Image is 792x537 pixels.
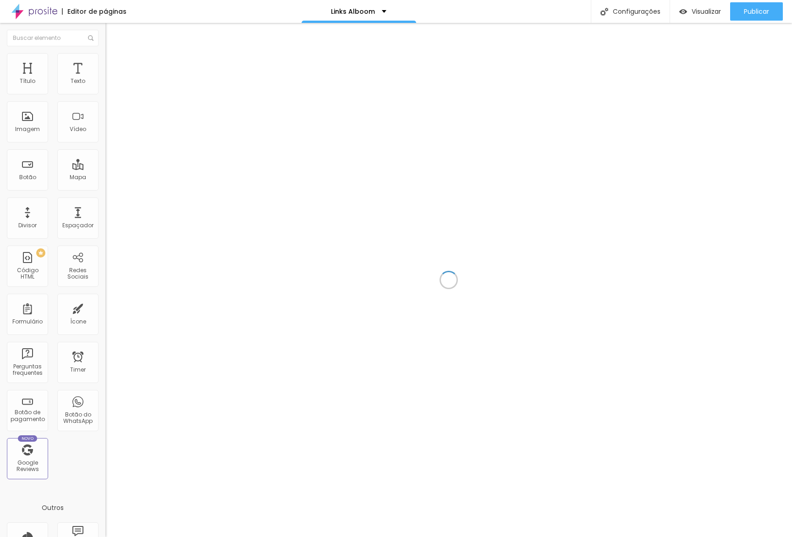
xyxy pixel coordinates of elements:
img: Icone [600,8,608,16]
div: Título [20,78,35,84]
input: Buscar elemento [7,30,99,46]
div: Espaçador [62,222,93,229]
div: Google Reviews [9,460,45,473]
img: Icone [88,35,93,41]
p: Links Alboom [331,8,375,15]
button: Publicar [730,2,783,21]
div: Vídeo [70,126,86,132]
button: Visualizar [670,2,730,21]
div: Novo [18,435,38,442]
div: Botão do WhatsApp [60,411,96,425]
div: Timer [70,367,86,373]
div: Texto [71,78,85,84]
div: Código HTML [9,267,45,280]
div: Perguntas frequentes [9,363,45,377]
div: Imagem [15,126,40,132]
div: Botão [19,174,36,181]
div: Divisor [18,222,37,229]
img: view-1.svg [679,8,687,16]
div: Editor de páginas [62,8,126,15]
span: Publicar [744,8,769,15]
span: Visualizar [692,8,721,15]
div: Redes Sociais [60,267,96,280]
div: Botão de pagamento [9,409,45,422]
div: Mapa [70,174,86,181]
div: Formulário [12,318,43,325]
div: Ícone [70,318,86,325]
